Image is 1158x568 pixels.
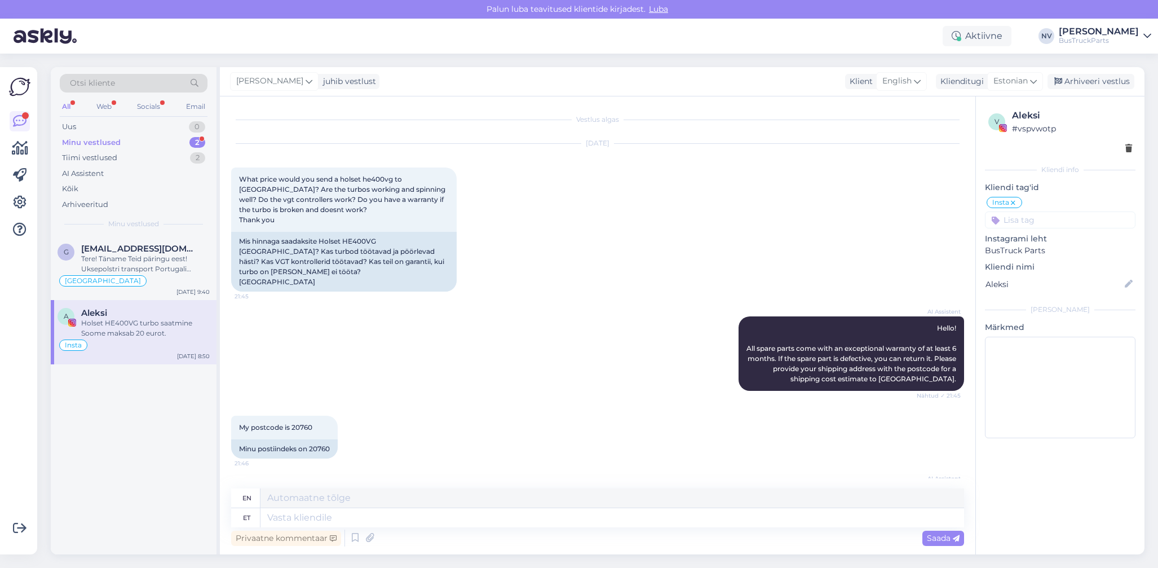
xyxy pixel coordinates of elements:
a: [PERSON_NAME]BusTruckParts [1059,27,1151,45]
span: What price would you send a holset he400vg to [GEOGRAPHIC_DATA]? Are the turbos working and spinn... [239,175,447,224]
div: # vspvwotp [1012,122,1132,135]
div: [DATE] 9:40 [176,288,210,296]
div: 2 [190,152,205,164]
div: en [242,488,251,508]
div: Mis hinnaga saadaksite Holset HE400VG [GEOGRAPHIC_DATA]? Kas turbod töötavad ja pöörlevad hästi? ... [231,232,457,292]
span: Nähtud ✓ 21:45 [917,391,961,400]
span: Minu vestlused [108,219,159,229]
div: et [243,508,250,527]
div: Arhiveeritud [62,199,108,210]
div: NV [1038,28,1054,44]
div: [DATE] 8:50 [177,352,210,360]
span: English [882,75,912,87]
div: [PERSON_NAME] [985,305,1135,315]
span: Luba [646,4,671,14]
div: Socials [135,99,162,114]
div: Web [94,99,114,114]
span: [GEOGRAPHIC_DATA] [65,278,141,284]
img: Askly Logo [9,76,30,98]
div: Aleksi [1012,109,1132,122]
div: Holset HE400VG turbo saatmine Soome maksab 20 eurot. [81,318,210,338]
p: BusTruck Parts [985,245,1135,257]
div: Uus [62,121,76,133]
div: Vestlus algas [231,115,964,125]
div: Kõik [62,183,78,195]
span: v [995,117,999,126]
span: My postcode is 20760 [239,423,312,431]
div: Minu postiindeks on 20760 [231,439,338,459]
span: Aleksi [81,308,107,318]
div: Tiimi vestlused [62,152,117,164]
div: BusTruckParts [1059,36,1139,45]
span: Insta [65,342,82,349]
div: Arhiveeri vestlus [1047,74,1134,89]
div: Klient [845,76,873,87]
span: AI Assistent [918,474,961,483]
p: Instagrami leht [985,233,1135,245]
div: Privaatne kommentaar [231,531,341,546]
span: Insta [992,199,1009,206]
input: Lisa nimi [985,278,1122,290]
span: Otsi kliente [70,77,115,89]
p: Kliendi tag'id [985,182,1135,193]
span: AI Assistent [918,307,961,316]
span: 21:46 [235,459,277,468]
span: 21:45 [235,292,277,301]
div: [DATE] [231,138,964,148]
input: Lisa tag [985,212,1135,228]
span: Estonian [993,75,1028,87]
div: 2 [189,137,205,148]
div: 0 [189,121,205,133]
div: juhib vestlust [319,76,376,87]
p: Kliendi nimi [985,261,1135,273]
div: Kliendi info [985,165,1135,175]
div: All [60,99,73,114]
span: A [64,312,69,320]
div: Aktiivne [943,26,1011,46]
span: [PERSON_NAME] [236,75,303,87]
div: Minu vestlused [62,137,121,148]
div: [PERSON_NAME] [1059,27,1139,36]
p: Märkmed [985,322,1135,333]
div: Klienditugi [936,76,984,87]
span: geral@divinotransportes.pt [81,244,198,254]
div: AI Assistent [62,168,104,179]
span: Saada [927,533,960,543]
div: Tere! Täname Teid päringu eest! Uksepolstri transport Portugali maksab 75 eur. Andke palun teada,... [81,254,210,274]
span: g [64,248,69,256]
div: Email [184,99,207,114]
